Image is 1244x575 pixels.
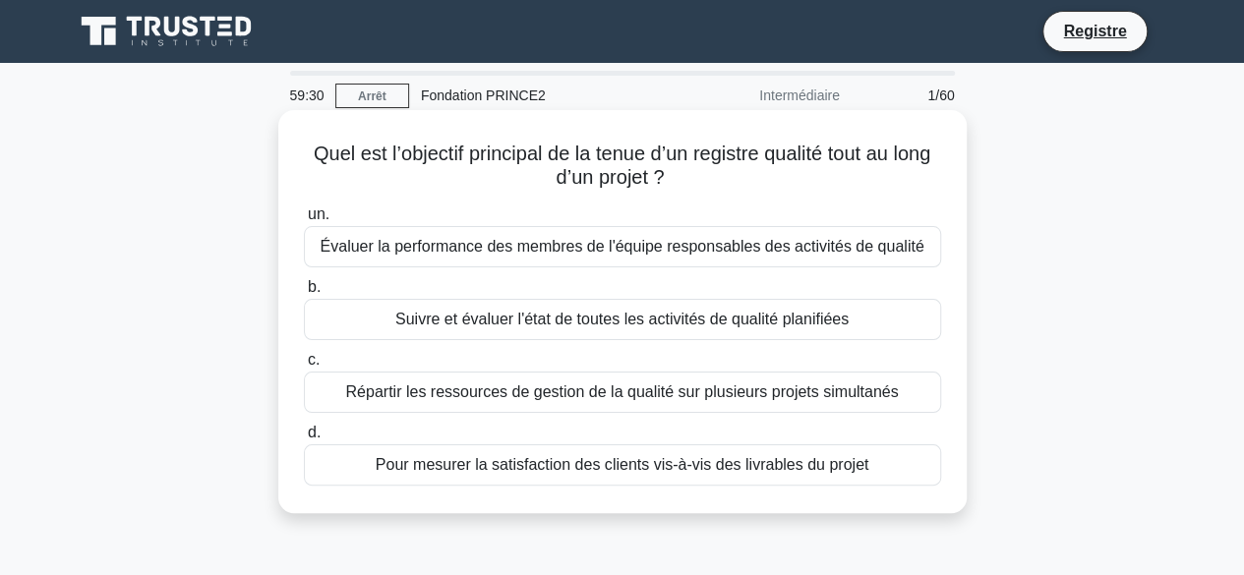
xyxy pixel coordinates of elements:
font: b. [308,278,321,295]
font: Registre [1063,23,1126,39]
font: Évaluer la performance des membres de l'équipe responsables des activités de qualité [320,238,923,255]
font: Suivre et évaluer l'état de toutes les activités de qualité planifiées [395,311,849,327]
font: Pour mesurer la satisfaction des clients vis-à-vis des livrables du projet [376,456,869,473]
font: Fondation PRINCE2 [421,87,546,103]
font: c. [308,351,320,368]
a: Registre [1051,19,1138,43]
font: Répartir les ressources de gestion de la qualité sur plusieurs projets simultanés [345,383,898,400]
font: d. [308,424,321,440]
font: Arrêt [358,89,386,103]
font: Quel est l’objectif principal de la tenue d’un registre qualité tout au long d’un projet ? [314,143,930,188]
font: 59:30 [290,87,325,103]
font: un. [308,205,329,222]
font: 1/60 [927,87,954,103]
font: Intermédiaire [759,87,840,103]
a: Arrêt [335,84,409,108]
